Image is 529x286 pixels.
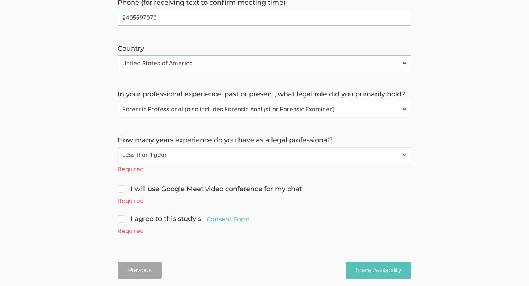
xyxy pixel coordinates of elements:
[206,215,249,224] a: Consent Form
[118,136,411,145] label: How many years experience do you have as a legal professional?
[118,261,162,279] button: Previous
[346,261,411,279] input: Share Availability
[118,165,411,174] div: Required
[118,90,411,99] label: In your professional experience, past or present, what legal role did you primarily hold?
[118,214,249,224] span: I agree to this study's
[118,44,411,54] label: Country
[118,227,411,235] div: Required
[118,197,411,205] div: Required
[118,185,302,194] span: I will use Google Meet video conference for my chat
